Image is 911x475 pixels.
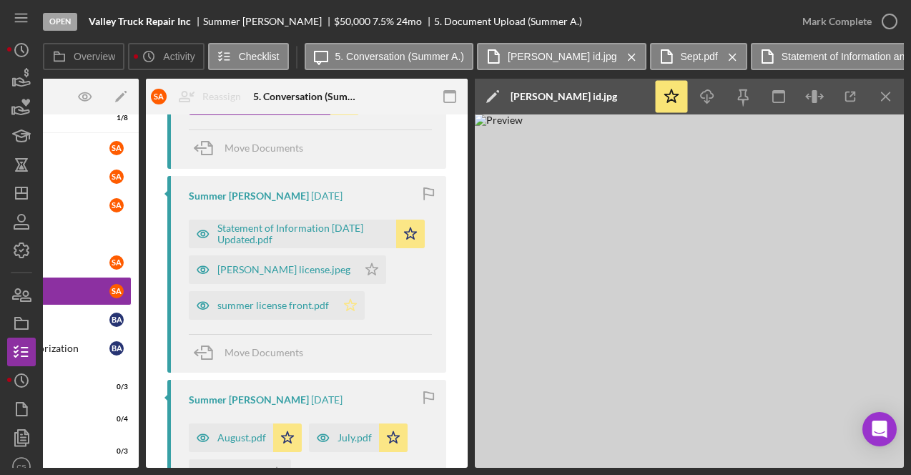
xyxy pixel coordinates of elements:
[338,432,372,444] div: July.pdf
[217,264,350,275] div: [PERSON_NAME] license.jpeg
[650,43,747,70] button: Sept.pdf
[475,114,904,468] img: Preview
[189,190,309,202] div: Summer [PERSON_NAME]
[109,255,124,270] div: S A
[144,82,255,111] button: SAReassign
[309,423,408,452] button: July.pdf
[102,415,128,423] div: 0 / 4
[102,447,128,456] div: 0 / 3
[477,43,646,70] button: [PERSON_NAME] id.jpg
[225,142,303,154] span: Move Documents
[109,313,124,327] div: B A
[128,43,204,70] button: Activity
[89,16,191,27] b: Valley Truck Repair Inc
[109,170,124,184] div: S A
[862,412,897,446] div: Open Intercom Messenger
[335,51,465,62] label: 5. Conversation (Summer A.)
[109,284,124,298] div: S A
[109,198,124,212] div: S A
[208,43,289,70] button: Checklist
[334,15,370,27] span: $50,000
[16,463,26,471] text: CS
[43,43,124,70] button: Overview
[203,16,334,27] div: Summer [PERSON_NAME]
[511,91,617,102] div: [PERSON_NAME] id.jpg
[311,190,343,202] time: 2025-09-26 18:40
[217,222,389,245] div: Statement of Information [DATE] Updated.pdf
[217,432,266,444] div: August.pdf
[217,300,329,311] div: summer license front.pdf
[163,51,194,62] label: Activity
[508,51,617,62] label: [PERSON_NAME] id.jpg
[189,255,386,284] button: [PERSON_NAME] license.jpeg
[396,16,422,27] div: 24 mo
[373,16,394,27] div: 7.5 %
[202,82,241,111] div: Reassign
[239,51,280,62] label: Checklist
[189,220,425,248] button: Statement of Information [DATE] Updated.pdf
[802,7,872,36] div: Mark Complete
[311,394,343,406] time: 2025-09-26 18:39
[788,7,904,36] button: Mark Complete
[305,43,474,70] button: 5. Conversation (Summer A.)
[102,383,128,391] div: 0 / 3
[189,291,365,320] button: summer license front.pdf
[681,51,718,62] label: Sept.pdf
[189,423,302,452] button: August.pdf
[189,394,309,406] div: Summer [PERSON_NAME]
[151,89,167,104] div: S A
[253,91,360,102] div: 5. Conversation (Summer A.)
[189,130,317,166] button: Move Documents
[109,341,124,356] div: B A
[102,114,128,122] div: 1 / 8
[225,346,303,358] span: Move Documents
[434,16,582,27] div: 5. Document Upload (Summer A.)
[43,13,77,31] div: Open
[74,51,115,62] label: Overview
[189,335,317,371] button: Move Documents
[109,141,124,155] div: S A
